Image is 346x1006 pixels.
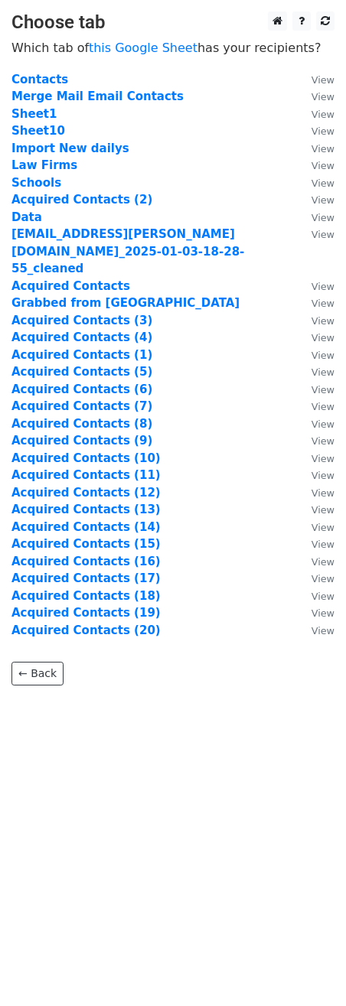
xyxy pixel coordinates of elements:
small: View [312,177,335,189]
small: View [312,332,335,343]
a: View [296,571,335,585]
a: View [296,158,335,172]
strong: Acquired Contacts (14) [11,520,161,534]
a: Contacts [11,73,68,86]
a: Acquired Contacts (9) [11,434,152,448]
small: View [312,539,335,550]
strong: Acquired Contacts (17) [11,571,161,585]
a: Acquired Contacts (20) [11,623,161,637]
small: View [312,401,335,412]
a: View [296,210,335,224]
a: Acquired Contacts (3) [11,314,152,327]
small: View [312,229,335,240]
a: Acquired Contacts (12) [11,486,161,500]
a: Acquired Contacts (2) [11,193,152,207]
strong: [EMAIL_ADDRESS][PERSON_NAME][DOMAIN_NAME] _2025-01-03-18-28-55_cleaned [11,227,244,275]
strong: Acquired Contacts (10) [11,451,161,465]
a: View [296,279,335,293]
a: View [296,73,335,86]
a: Grabbed from [GEOGRAPHIC_DATA] [11,296,240,310]
a: Acquired Contacts (18) [11,589,161,603]
small: View [312,74,335,86]
a: View [296,399,335,413]
a: [EMAIL_ADDRESS][PERSON_NAME][DOMAIN_NAME]_2025-01-03-18-28-55_cleaned [11,227,244,275]
a: Merge Mail Email Contacts [11,90,184,103]
small: View [312,125,335,137]
a: Acquired Contacts (6) [11,383,152,396]
small: View [312,435,335,447]
a: Acquired Contacts (8) [11,417,152,431]
a: Import New dailys [11,142,129,155]
a: View [296,486,335,500]
a: Schools [11,176,61,190]
a: View [296,365,335,379]
a: Data [11,210,42,224]
a: View [296,348,335,362]
small: View [312,366,335,378]
strong: Acquired Contacts (15) [11,537,161,551]
a: Sheet10 [11,124,65,138]
small: View [312,143,335,155]
a: View [296,555,335,568]
a: View [296,468,335,482]
small: View [312,504,335,516]
a: Acquired Contacts (11) [11,468,161,482]
strong: Sheet1 [11,107,57,121]
a: View [296,296,335,310]
a: View [296,193,335,207]
strong: Acquired Contacts [11,279,130,293]
a: Acquired Contacts (7) [11,399,152,413]
a: this Google Sheet [89,41,197,55]
p: Which tab of has your recipients? [11,40,335,56]
small: View [312,91,335,103]
a: Acquired Contacts (1) [11,348,152,362]
a: View [296,537,335,551]
small: View [312,298,335,309]
a: View [296,90,335,103]
a: View [296,451,335,465]
a: Acquired Contacts (4) [11,330,152,344]
small: View [312,607,335,619]
a: Acquired Contacts (13) [11,503,161,516]
h3: Choose tab [11,11,335,34]
small: View [312,573,335,584]
a: View [296,383,335,396]
small: View [312,487,335,499]
a: Acquired Contacts (19) [11,606,161,620]
small: View [312,418,335,430]
small: View [312,556,335,568]
a: ← Back [11,662,64,685]
small: View [312,350,335,361]
small: View [312,453,335,464]
a: View [296,227,335,241]
small: View [312,194,335,206]
a: View [296,520,335,534]
a: Acquired Contacts (5) [11,365,152,379]
small: View [312,212,335,223]
small: View [312,315,335,327]
a: View [296,124,335,138]
small: View [312,591,335,602]
small: View [312,470,335,481]
a: Acquired Contacts (16) [11,555,161,568]
a: Law Firms [11,158,77,172]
